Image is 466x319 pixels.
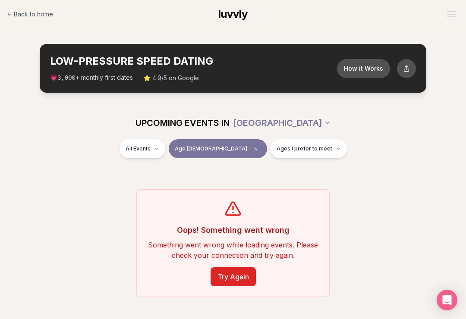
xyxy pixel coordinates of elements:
[251,144,261,154] span: Clear age
[169,139,267,158] button: Age [DEMOGRAPHIC_DATA]Clear age
[337,59,390,78] button: How it Works
[211,267,256,286] button: Try Again
[57,75,76,81] span: 3,000
[437,290,457,310] div: Open Intercom Messenger
[7,6,53,23] a: Back to home
[143,74,199,82] span: ⭐ 4.9/5 on Google
[218,7,248,21] a: luvvly
[14,10,53,19] span: Back to home
[218,8,248,20] span: luvvly
[444,8,459,21] button: Open menu
[50,54,337,68] h2: LOW-PRESSURE SPEED DATING
[175,145,247,152] span: Age [DEMOGRAPHIC_DATA]
[135,117,230,129] span: UPCOMING EVENTS IN
[271,139,347,158] button: Ages I prefer to meet
[147,240,319,260] p: Something went wrong while loading events. Please check your connection and try again.
[126,145,151,152] span: All Events
[147,224,319,236] h3: Oops! Something went wrong
[50,73,133,82] span: 💗 + monthly first dates
[233,113,331,132] button: [GEOGRAPHIC_DATA]
[120,139,165,158] button: All Events
[277,145,332,152] span: Ages I prefer to meet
